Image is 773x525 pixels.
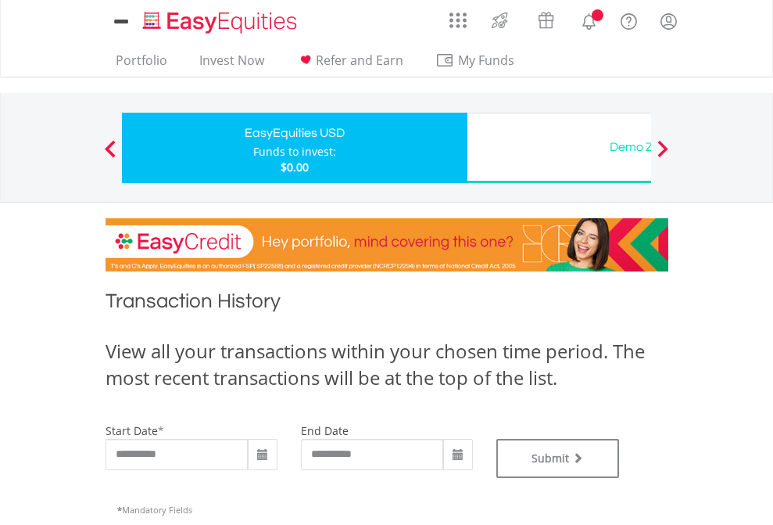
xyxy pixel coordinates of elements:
img: EasyEquities_Logo.png [140,9,303,35]
a: Refer and Earn [290,52,410,77]
button: Submit [496,439,620,478]
div: View all your transactions within your chosen time period. The most recent transactions will be a... [106,338,668,392]
div: EasyEquities USD [131,122,458,144]
span: My Funds [435,50,538,70]
button: Previous [95,148,126,164]
a: My Profile [649,4,689,38]
a: Notifications [569,4,609,35]
a: Home page [137,4,303,35]
label: end date [301,423,349,438]
img: grid-menu-icon.svg [449,12,467,29]
a: Invest Now [193,52,270,77]
span: Mandatory Fields [117,504,192,516]
a: FAQ's and Support [609,4,649,35]
h1: Transaction History [106,287,668,322]
span: $0.00 [281,160,309,174]
a: AppsGrid [439,4,477,29]
div: Funds to invest: [253,144,336,160]
label: start date [106,423,158,438]
span: Refer and Earn [316,52,403,69]
img: EasyCredit Promotion Banner [106,218,668,271]
a: Vouchers [523,4,569,33]
button: Next [647,148,678,164]
img: vouchers-v2.svg [533,8,559,33]
a: Portfolio [109,52,174,77]
img: thrive-v2.svg [487,8,513,33]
